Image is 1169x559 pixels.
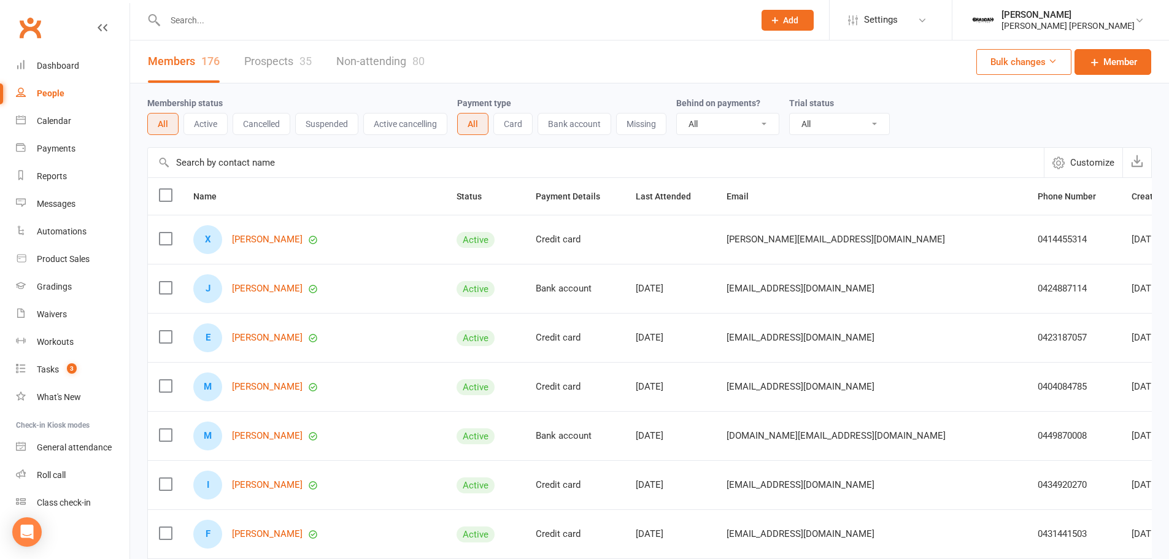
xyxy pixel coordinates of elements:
div: Calendar [37,116,71,126]
span: Email [727,191,762,201]
span: [EMAIL_ADDRESS][DOMAIN_NAME] [727,277,874,300]
div: [DATE] [636,333,704,343]
div: Xavi [193,225,222,254]
div: Open Intercom Messenger [12,517,42,547]
div: Matilda [193,372,222,401]
span: [DOMAIN_NAME][EMAIL_ADDRESS][DOMAIN_NAME] [727,424,946,447]
label: Membership status [147,98,223,108]
div: Product Sales [37,254,90,264]
button: Name [193,189,230,204]
div: Felicity [193,520,222,549]
a: Gradings [16,273,129,301]
button: Status [457,189,495,204]
button: Cancelled [233,113,290,135]
div: Active [457,526,495,542]
button: Customize [1044,148,1122,177]
button: All [147,113,179,135]
div: Gradings [37,282,72,291]
div: 80 [412,55,425,67]
a: Member [1074,49,1151,75]
div: Credit card [536,529,614,539]
a: Roll call [16,461,129,489]
span: Settings [864,6,898,34]
label: Payment type [457,98,511,108]
div: Reports [37,171,67,181]
div: Ezel [193,323,222,352]
a: Payments [16,135,129,163]
button: Active cancelling [363,113,447,135]
div: Payments [37,144,75,153]
div: Class check-in [37,498,91,507]
div: 0424887114 [1038,283,1109,294]
a: [PERSON_NAME] [232,234,303,245]
div: [PERSON_NAME] [1001,9,1135,20]
button: Bulk changes [976,49,1071,75]
a: Messages [16,190,129,218]
div: Credit card [536,480,614,490]
div: [DATE] [636,529,704,539]
span: Phone Number [1038,191,1109,201]
div: Bank account [536,283,614,294]
input: Search... [161,12,746,29]
span: Customize [1070,155,1114,170]
a: [PERSON_NAME] [232,333,303,343]
div: 0404084785 [1038,382,1109,392]
a: [PERSON_NAME] [232,283,303,294]
input: Search by contact name [148,148,1044,177]
label: Behind on payments? [676,98,760,108]
button: All [457,113,488,135]
div: Automations [37,226,87,236]
a: Clubworx [15,12,45,43]
a: People [16,80,129,107]
label: Trial status [789,98,834,108]
div: Active [457,428,495,444]
a: Waivers [16,301,129,328]
span: Name [193,191,230,201]
span: 3 [67,363,77,374]
div: [PERSON_NAME] [PERSON_NAME] [1001,20,1135,31]
div: Dashboard [37,61,79,71]
div: 0434920270 [1038,480,1109,490]
div: Active [457,232,495,248]
div: Bank account [536,431,614,441]
button: Phone Number [1038,189,1109,204]
button: Add [762,10,814,31]
button: Active [183,113,228,135]
div: Workouts [37,337,74,347]
span: Last Attended [636,191,704,201]
span: Status [457,191,495,201]
div: Waivers [37,309,67,319]
span: Payment Details [536,191,614,201]
img: thumb_image1722295729.png [971,8,995,33]
span: Add [783,15,798,25]
div: 35 [299,55,312,67]
div: Active [457,379,495,395]
div: Active [457,281,495,297]
a: [PERSON_NAME] [232,431,303,441]
div: Active [457,330,495,346]
div: [DATE] [636,480,704,490]
a: Non-attending80 [336,40,425,83]
a: Product Sales [16,245,129,273]
a: Tasks 3 [16,356,129,384]
div: 0423187057 [1038,333,1109,343]
div: 0431441503 [1038,529,1109,539]
a: Class kiosk mode [16,489,129,517]
button: Bank account [538,113,611,135]
span: [EMAIL_ADDRESS][DOMAIN_NAME] [727,375,874,398]
a: Workouts [16,328,129,356]
div: [DATE] [636,431,704,441]
button: Last Attended [636,189,704,204]
a: Prospects35 [244,40,312,83]
div: Credit card [536,382,614,392]
div: [DATE] [636,283,704,294]
a: Automations [16,218,129,245]
a: Dashboard [16,52,129,80]
div: Credit card [536,333,614,343]
div: Active [457,477,495,493]
div: Roll call [37,470,66,480]
a: [PERSON_NAME] [232,529,303,539]
span: [PERSON_NAME][EMAIL_ADDRESS][DOMAIN_NAME] [727,228,945,251]
a: General attendance kiosk mode [16,434,129,461]
button: Missing [616,113,666,135]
